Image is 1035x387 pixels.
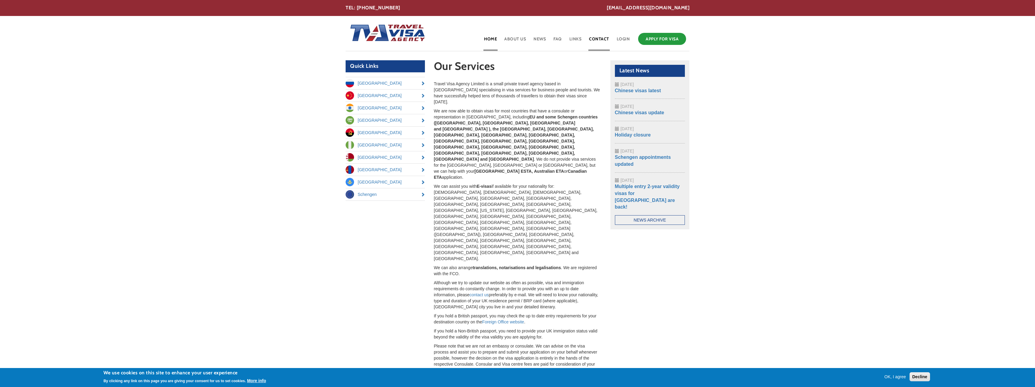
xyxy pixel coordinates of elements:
[553,31,562,51] a: FAQ
[346,5,689,11] div: TEL: [PHONE_NUMBER]
[588,31,610,51] a: Contact
[346,90,425,102] a: [GEOGRAPHIC_DATA]
[615,88,661,93] a: Chinese visas latest
[346,102,425,114] a: [GEOGRAPHIC_DATA]
[615,65,685,77] h2: Latest News
[621,104,634,109] span: [DATE]
[434,328,601,340] p: If you hold a Non-British passport, you need to provide your UK immigration status valid beyond t...
[521,169,533,174] strong: ESTA,
[483,31,498,51] a: Home
[910,372,930,381] button: Decline
[103,370,266,376] h2: We use cookies on this site to enhance your user experience
[434,60,601,75] h1: Our Services
[470,292,489,297] a: contact us
[434,115,598,162] strong: EU and some Schengen countries ([GEOGRAPHIC_DATA], [GEOGRAPHIC_DATA], [GEOGRAPHIC_DATA] and [GEOG...
[434,108,601,180] p: We are now able to obtain visas for most countries that have a consulate or representation in [GE...
[615,155,671,167] a: Schengen appointments updated
[621,149,634,153] span: [DATE]
[103,379,246,383] p: By clicking any link on this page you are giving your consent for us to set cookies.
[247,378,266,384] button: More info
[569,31,582,51] a: Links
[346,77,425,89] a: [GEOGRAPHIC_DATA]
[346,151,425,163] a: [GEOGRAPHIC_DATA]
[434,343,601,373] p: Please note that we are not an embassy or consulate. We can advise on the visa process and assist...
[638,33,686,45] a: Apply for Visa
[434,280,601,310] p: Although we try to update our website as often as possible, visa and immigration requirements do ...
[434,313,601,325] p: If you hold a British passport, you may check the up to date entry requirements for your destinat...
[474,169,520,174] strong: [GEOGRAPHIC_DATA]
[434,265,601,277] p: We can also arrange . We are registered with the FCO.
[346,114,425,126] a: [GEOGRAPHIC_DATA]
[621,178,634,183] span: [DATE]
[504,31,527,51] a: About Us
[533,31,546,51] a: News
[621,126,634,131] span: [DATE]
[346,176,425,188] a: [GEOGRAPHIC_DATA]
[615,110,664,115] a: Chinese visas update
[882,374,909,380] button: OK, I agree
[616,31,631,51] a: Login
[434,183,601,262] p: We can assist you with if available for your nationality for: [DEMOGRAPHIC_DATA], [DEMOGRAPHIC_DA...
[346,188,425,200] a: Schengen
[346,164,425,176] a: [GEOGRAPHIC_DATA]
[607,5,689,11] a: [EMAIL_ADDRESS][DOMAIN_NAME]
[434,81,601,105] p: Travel Visa Agency Limited is a small private travel agency based in [GEOGRAPHIC_DATA] specialisi...
[473,265,561,270] strong: translations, notarisations and legalisations
[621,82,634,87] span: [DATE]
[615,132,651,137] a: Holiday closure
[346,18,426,49] img: Home
[346,127,425,139] a: [GEOGRAPHIC_DATA]
[534,169,564,174] strong: Australian ETA
[346,139,425,151] a: [GEOGRAPHIC_DATA]
[482,319,524,324] a: Foreign Office website
[477,184,492,189] strong: E-visas
[615,215,685,225] a: News Archive
[615,184,680,210] a: Multiple entry 2-year validity visas for [GEOGRAPHIC_DATA] are back!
